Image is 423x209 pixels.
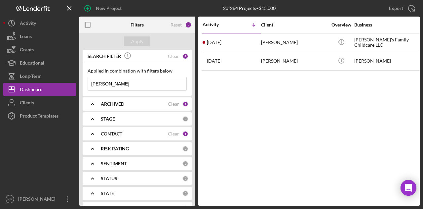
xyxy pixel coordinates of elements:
[182,146,188,152] div: 0
[3,109,76,123] button: Product Templates
[261,22,327,27] div: Client
[131,36,143,46] div: Apply
[354,22,420,27] div: Business
[168,131,179,136] div: Clear
[101,191,114,196] b: STATE
[17,192,59,207] div: [PERSON_NAME]
[171,22,182,27] div: Reset
[185,22,192,28] div: 3
[3,17,76,30] button: Activity
[20,109,58,124] div: Product Templates
[3,192,76,206] button: KM[PERSON_NAME]
[101,131,122,136] b: CONTACT
[20,56,44,71] div: Educational
[101,146,129,151] b: RISK RATING
[223,6,276,11] div: 2 of 264 Projects • $15,000
[124,36,150,46] button: Apply
[20,17,36,31] div: Activity
[354,52,420,70] div: [PERSON_NAME]
[20,83,43,98] div: Dashboard
[389,2,403,15] div: Export
[182,176,188,182] div: 0
[354,34,420,51] div: [PERSON_NAME]'s Family Childcare LLC
[101,101,124,107] b: ARCHIVED
[20,96,34,111] div: Clients
[203,22,232,27] div: Activity
[20,43,34,58] div: Grants
[168,54,179,59] div: Clear
[3,56,76,70] button: Educational
[207,40,221,45] time: 2025-07-16 01:44
[101,116,115,122] b: STAGE
[131,22,144,27] b: Filters
[182,116,188,122] div: 0
[20,70,42,84] div: Long-Term
[3,96,76,109] button: Clients
[382,2,420,15] button: Export
[3,70,76,83] button: Long-Term
[261,34,327,51] div: [PERSON_NAME]
[3,43,76,56] button: Grants
[182,161,188,167] div: 0
[182,131,188,137] div: 1
[182,53,188,59] div: 1
[20,30,32,45] div: Loans
[3,83,76,96] button: Dashboard
[182,190,188,196] div: 0
[101,161,127,166] b: SENTIMENT
[8,197,12,201] text: KM
[79,2,128,15] button: New Project
[182,101,188,107] div: 1
[261,52,327,70] div: [PERSON_NAME]
[3,30,76,43] button: Loans
[401,180,416,196] div: Open Intercom Messenger
[88,68,187,74] div: Applied in combination with filters below
[96,2,122,15] div: New Project
[207,58,221,64] time: 2025-07-15 17:43
[168,101,179,107] div: Clear
[329,22,354,27] div: Overview
[88,54,121,59] b: SEARCH FILTER
[101,176,117,181] b: STATUS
